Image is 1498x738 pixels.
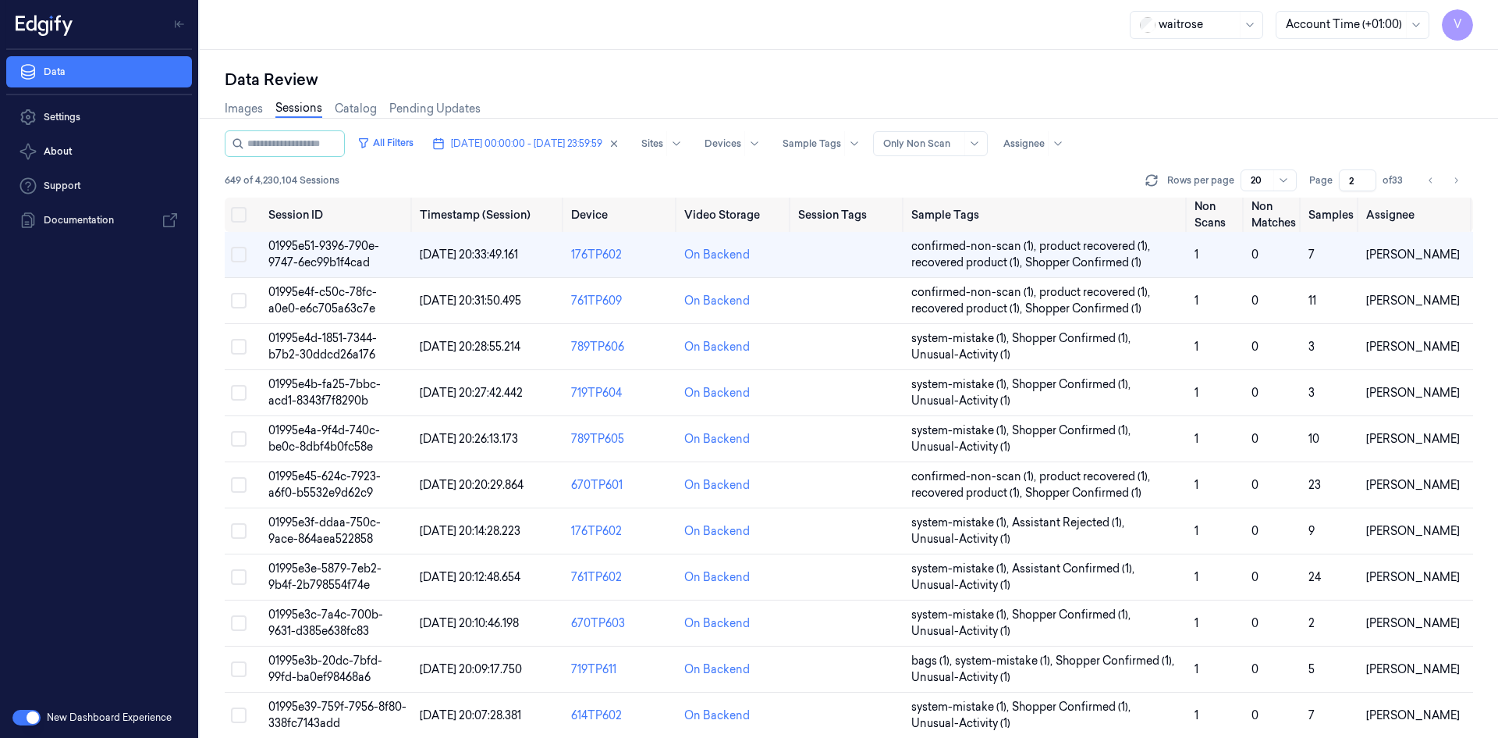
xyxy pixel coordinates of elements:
[911,577,1010,594] span: Unusual-Activity (1)
[335,101,377,117] a: Catalog
[167,12,192,37] button: Toggle Navigation
[6,170,192,201] a: Support
[1251,524,1258,538] span: 0
[911,607,1012,623] span: system-mistake (1) ,
[1308,386,1315,400] span: 3
[1039,238,1153,255] span: product recovered (1) ,
[1420,169,1467,191] nav: pagination
[1251,248,1258,262] span: 0
[1251,708,1258,722] span: 0
[225,69,1473,91] div: Data Review
[911,255,1025,271] span: recovered product (1) ,
[571,339,672,355] div: 789TP606
[1251,616,1258,630] span: 0
[1194,432,1198,446] span: 1
[1251,340,1258,354] span: 0
[1442,9,1473,41] button: V
[268,331,377,362] span: 01995e4d-1851-7344-b7b2-30ddcd26a176
[1251,662,1258,676] span: 0
[6,136,192,167] button: About
[225,173,339,187] span: 649 of 4,230,104 Sessions
[1308,570,1321,584] span: 24
[571,615,672,632] div: 670TP603
[1194,570,1198,584] span: 1
[571,293,672,309] div: 761TP609
[1025,485,1141,501] span: Shopper Confirmed (1)
[231,661,247,677] button: Select row
[268,654,382,684] span: 01995e3b-20dc-7bfd-99fd-ba0ef98468a6
[1039,469,1153,485] span: product recovered (1) ,
[1308,524,1315,538] span: 9
[451,137,602,151] span: [DATE] 00:00:00 - [DATE] 23:59:59
[1309,173,1333,187] span: Page
[231,569,247,585] button: Select row
[268,423,380,454] span: 01995e4a-9f4d-740c-be0c-8dbf4b0fc58e
[911,284,1039,301] span: confirmed-non-scan (1) ,
[420,478,524,492] span: [DATE] 20:20:29.864
[420,662,522,676] span: [DATE] 20:09:17.750
[1366,616,1460,630] span: [PERSON_NAME]
[231,615,247,631] button: Select row
[231,385,247,401] button: Select row
[1012,699,1134,715] span: Shopper Confirmed (1) ,
[420,616,519,630] span: [DATE] 20:10:46.198
[1194,340,1198,354] span: 1
[1194,524,1198,538] span: 1
[420,248,518,262] span: [DATE] 20:33:49.161
[1308,708,1315,722] span: 7
[911,623,1010,640] span: Unusual-Activity (1)
[1366,248,1460,262] span: [PERSON_NAME]
[231,708,247,723] button: Select row
[268,239,379,269] span: 01995e51-9396-790e-9747-6ec99b1f4cad
[911,422,1012,439] span: system-mistake (1) ,
[1308,432,1319,446] span: 10
[684,431,750,447] div: On Backend
[268,469,381,500] span: 01995e45-624c-7923-a6f0-b5532e9d62c9
[1194,708,1198,722] span: 1
[684,247,750,263] div: On Backend
[1025,301,1141,317] span: Shopper Confirmed (1)
[678,198,791,232] th: Video Storage
[420,524,520,538] span: [DATE] 20:14:28.223
[6,102,192,133] a: Settings
[911,669,1010,686] span: Unusual-Activity (1)
[1420,169,1442,191] button: Go to previous page
[911,531,1010,547] span: Unusual-Activity (1)
[1167,173,1234,187] p: Rows per page
[1366,524,1460,538] span: [PERSON_NAME]
[1039,284,1153,301] span: product recovered (1) ,
[351,130,420,155] button: All Filters
[1366,340,1460,354] span: [PERSON_NAME]
[1360,198,1473,232] th: Assignee
[1302,198,1360,232] th: Samples
[420,340,520,354] span: [DATE] 20:28:55.214
[6,205,192,236] a: Documentation
[231,293,247,308] button: Select row
[911,439,1010,455] span: Unusual-Activity (1)
[684,523,750,540] div: On Backend
[1366,294,1460,308] span: [PERSON_NAME]
[1251,478,1258,492] span: 0
[1366,708,1460,722] span: [PERSON_NAME]
[911,469,1039,485] span: confirmed-non-scan (1) ,
[268,608,383,638] span: 01995e3c-7a4c-700b-9631-d385e638fc83
[1366,478,1460,492] span: [PERSON_NAME]
[262,198,414,232] th: Session ID
[1251,570,1258,584] span: 0
[231,247,247,262] button: Select row
[684,385,750,401] div: On Backend
[911,301,1025,317] span: recovered product (1) ,
[426,131,626,156] button: [DATE] 00:00:00 - [DATE] 23:59:59
[6,56,192,87] a: Data
[1251,294,1258,308] span: 0
[571,661,672,678] div: 719TP611
[911,376,1012,393] span: system-mistake (1) ,
[911,238,1039,255] span: confirmed-non-scan (1) ,
[911,393,1010,409] span: Unusual-Activity (1)
[684,569,750,586] div: On Backend
[571,523,672,540] div: 176TP602
[231,207,247,223] button: Select all
[1308,248,1315,262] span: 7
[571,247,672,263] div: 176TP602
